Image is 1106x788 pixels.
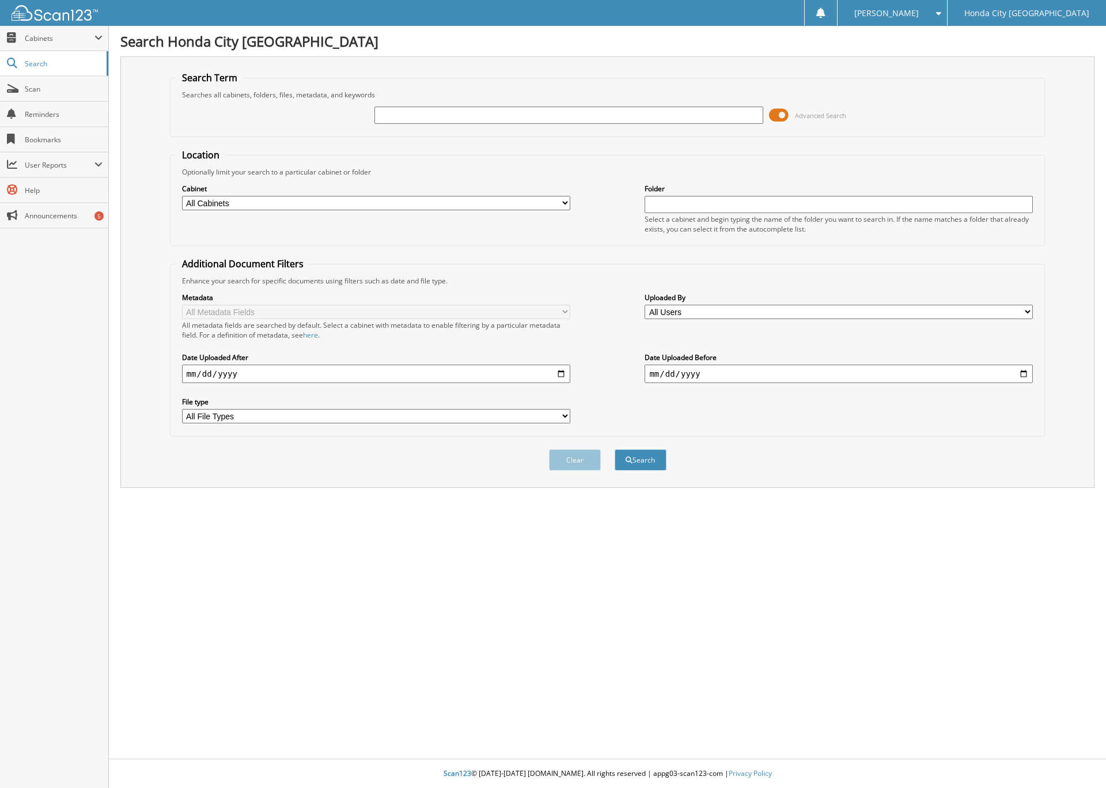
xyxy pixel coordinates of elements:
a: Privacy Policy [729,768,772,778]
input: start [182,365,570,383]
div: All metadata fields are searched by default. Select a cabinet with metadata to enable filtering b... [182,320,570,340]
div: © [DATE]-[DATE] [DOMAIN_NAME]. All rights reserved | appg03-scan123-com | [109,760,1106,788]
input: end [645,365,1033,383]
span: Announcements [25,211,103,221]
legend: Search Term [176,71,243,84]
span: Reminders [25,109,103,119]
div: 5 [94,211,104,221]
span: User Reports [25,160,94,170]
h1: Search Honda City [GEOGRAPHIC_DATA] [120,32,1094,51]
img: scan123-logo-white.svg [12,5,98,21]
span: Help [25,185,103,195]
span: Scan [25,84,103,94]
div: Optionally limit your search to a particular cabinet or folder [176,167,1039,177]
label: Folder [645,184,1033,194]
label: File type [182,397,570,407]
div: Select a cabinet and begin typing the name of the folder you want to search in. If the name match... [645,214,1033,234]
span: Search [25,59,101,69]
span: Bookmarks [25,135,103,145]
label: Uploaded By [645,293,1033,302]
span: Cabinets [25,33,94,43]
label: Cabinet [182,184,570,194]
legend: Additional Document Filters [176,257,309,270]
div: Searches all cabinets, folders, files, metadata, and keywords [176,90,1039,100]
div: Enhance your search for specific documents using filters such as date and file type. [176,276,1039,286]
button: Clear [549,449,601,471]
label: Date Uploaded After [182,353,570,362]
span: [PERSON_NAME] [854,10,919,17]
span: Advanced Search [795,111,846,120]
button: Search [615,449,666,471]
span: Scan123 [444,768,471,778]
a: here [303,330,318,340]
label: Metadata [182,293,570,302]
legend: Location [176,149,225,161]
label: Date Uploaded Before [645,353,1033,362]
span: Honda City [GEOGRAPHIC_DATA] [964,10,1089,17]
